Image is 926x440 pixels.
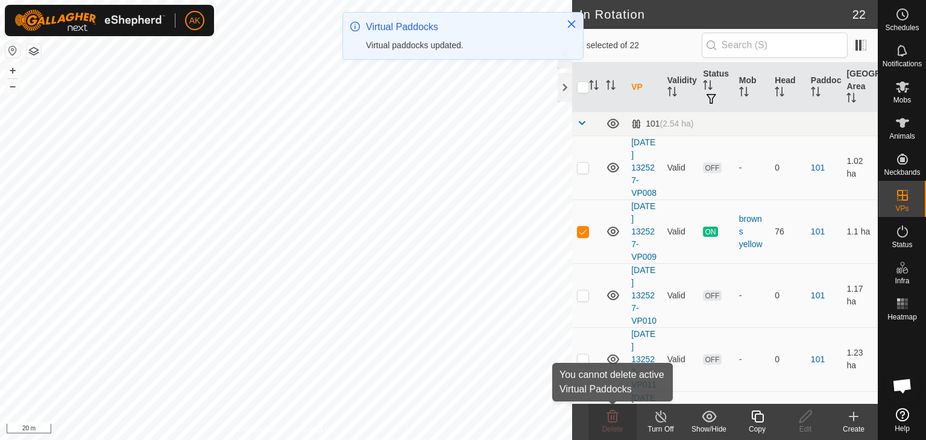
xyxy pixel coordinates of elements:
[667,89,677,98] p-sorticon: Activate to sort
[895,425,910,432] span: Help
[885,24,919,31] span: Schedules
[878,403,926,437] a: Help
[893,96,911,104] span: Mobs
[579,39,701,52] span: 1 selected of 22
[589,82,599,92] p-sorticon: Activate to sort
[660,119,693,128] span: (2.54 ha)
[884,368,921,404] div: Open chat
[811,89,820,98] p-sorticon: Activate to sort
[883,60,922,68] span: Notifications
[781,424,830,435] div: Edit
[189,14,201,27] span: AK
[5,63,20,78] button: +
[770,63,806,112] th: Head
[637,424,685,435] div: Turn Off
[703,291,721,301] span: OFF
[702,33,848,58] input: Search (S)
[842,200,878,263] td: 1.1 ha
[811,354,825,364] a: 101
[770,200,806,263] td: 76
[703,227,717,237] span: ON
[631,119,693,129] div: 101
[366,39,554,52] div: Virtual paddocks updated.
[811,163,825,172] a: 101
[631,265,657,325] a: [DATE] 132527-VP010
[663,263,699,327] td: Valid
[631,329,657,389] a: [DATE] 132527-VP011
[889,133,915,140] span: Animals
[663,327,699,391] td: Valid
[887,313,917,321] span: Heatmap
[5,79,20,93] button: –
[811,227,825,236] a: 101
[770,136,806,200] td: 0
[770,263,806,327] td: 0
[734,63,770,112] th: Mob
[239,424,284,435] a: Privacy Policy
[606,82,616,92] p-sorticon: Activate to sort
[770,327,806,391] td: 0
[703,354,721,365] span: OFF
[739,289,766,302] div: -
[852,5,866,24] span: 22
[27,44,41,58] button: Map Layers
[739,162,766,174] div: -
[685,424,733,435] div: Show/Hide
[739,353,766,366] div: -
[842,63,878,112] th: [GEOGRAPHIC_DATA] Area
[739,89,749,98] p-sorticon: Activate to sort
[892,241,912,248] span: Status
[631,201,657,262] a: [DATE] 132527-VP009
[626,63,663,112] th: VP
[895,277,909,284] span: Infra
[631,137,657,198] a: [DATE] 132527-VP008
[663,200,699,263] td: Valid
[806,63,842,112] th: Paddock
[698,63,734,112] th: Status
[846,95,856,104] p-sorticon: Activate to sort
[703,82,713,92] p-sorticon: Activate to sort
[842,136,878,200] td: 1.02 ha
[563,16,580,33] button: Close
[884,169,920,176] span: Neckbands
[775,89,784,98] p-sorticon: Activate to sort
[579,7,852,22] h2: In Rotation
[663,63,699,112] th: Validity
[602,425,623,433] span: Delete
[739,213,766,251] div: browns yellow
[5,43,20,58] button: Reset Map
[14,10,165,31] img: Gallagher Logo
[895,205,909,212] span: VPs
[703,163,721,173] span: OFF
[366,20,554,34] div: Virtual Paddocks
[842,263,878,327] td: 1.17 ha
[842,327,878,391] td: 1.23 ha
[811,291,825,300] a: 101
[663,136,699,200] td: Valid
[733,424,781,435] div: Copy
[830,424,878,435] div: Create
[298,424,333,435] a: Contact Us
